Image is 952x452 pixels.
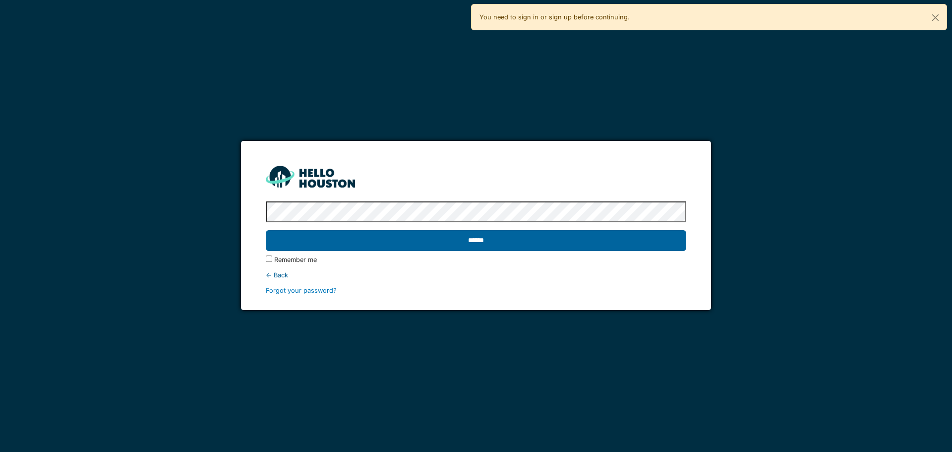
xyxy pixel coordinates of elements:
div: ← Back [266,270,686,280]
div: You need to sign in or sign up before continuing. [471,4,947,30]
img: HH_line-BYnF2_Hg.png [266,166,355,187]
label: Remember me [274,255,317,264]
button: Close [924,4,947,31]
a: Forgot your password? [266,287,337,294]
